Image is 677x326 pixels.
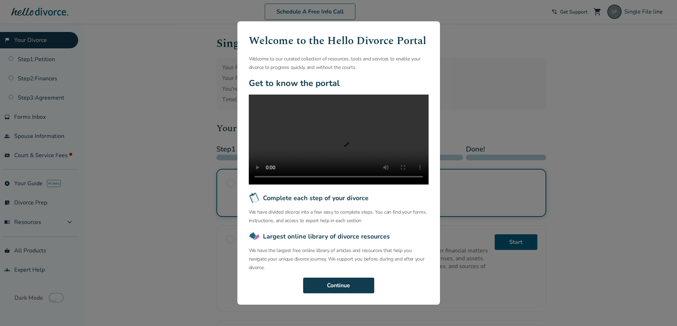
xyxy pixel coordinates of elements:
img: Complete each step of your divorce [249,192,260,204]
img: Largest online library of divorce resources [249,231,260,242]
p: We have divided divorce into a few easy to complete steps. You can find your forms, instructions,... [249,208,429,225]
p: Welcome to our curated collection of resources, tools and services to enable your divorce to prog... [249,55,429,72]
span: Complete each step of your divorce [263,193,369,203]
h1: Welcome to the Hello Divorce Portal [249,33,429,49]
iframe: Chat Widget [641,292,677,326]
button: Continue [303,278,374,293]
h2: Get to know the portal [249,78,429,89]
span: Largest online library of divorce resources [263,232,390,241]
p: We have the largest free online library of articles and resources that help you navigate your uni... [249,246,429,272]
